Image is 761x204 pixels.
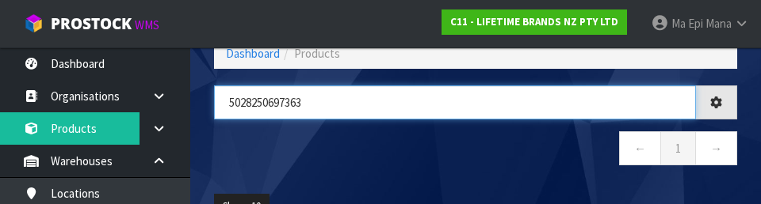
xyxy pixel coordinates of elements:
[442,9,627,35] a: C11 - LIFETIME BRANDS NZ PTY LTD
[135,17,159,32] small: WMS
[294,46,340,61] span: Products
[671,16,703,31] span: Ma Epi
[706,16,732,31] span: Mana
[450,15,618,28] strong: C11 - LIFETIME BRANDS NZ PTY LTD
[619,131,661,165] a: ←
[51,13,132,34] span: ProStock
[214,131,737,170] nav: Page navigation
[214,85,696,119] input: Search products
[226,46,280,61] a: Dashboard
[695,131,737,165] a: →
[660,131,696,165] a: 1
[24,13,44,33] img: cube-alt.png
